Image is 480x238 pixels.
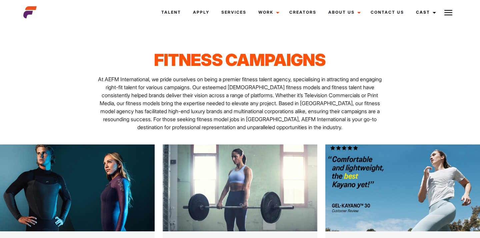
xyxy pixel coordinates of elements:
a: Services [215,3,252,21]
h1: Fitness Campaigns [97,50,383,70]
img: 1@3x 18 scaled [163,144,317,231]
img: cropped-aefm-brand-fav-22-square.png [23,6,37,19]
a: Apply [187,3,215,21]
img: Burger icon [444,9,452,17]
a: Work [252,3,283,21]
a: Contact Us [365,3,410,21]
a: About Us [322,3,365,21]
a: Cast [410,3,440,21]
a: Creators [283,3,322,21]
a: Talent [155,3,187,21]
img: Untitled 10 3 [325,144,480,231]
p: At AEFM International, we pride ourselves on being a premier fitness talent agency, specialising ... [97,75,383,131]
